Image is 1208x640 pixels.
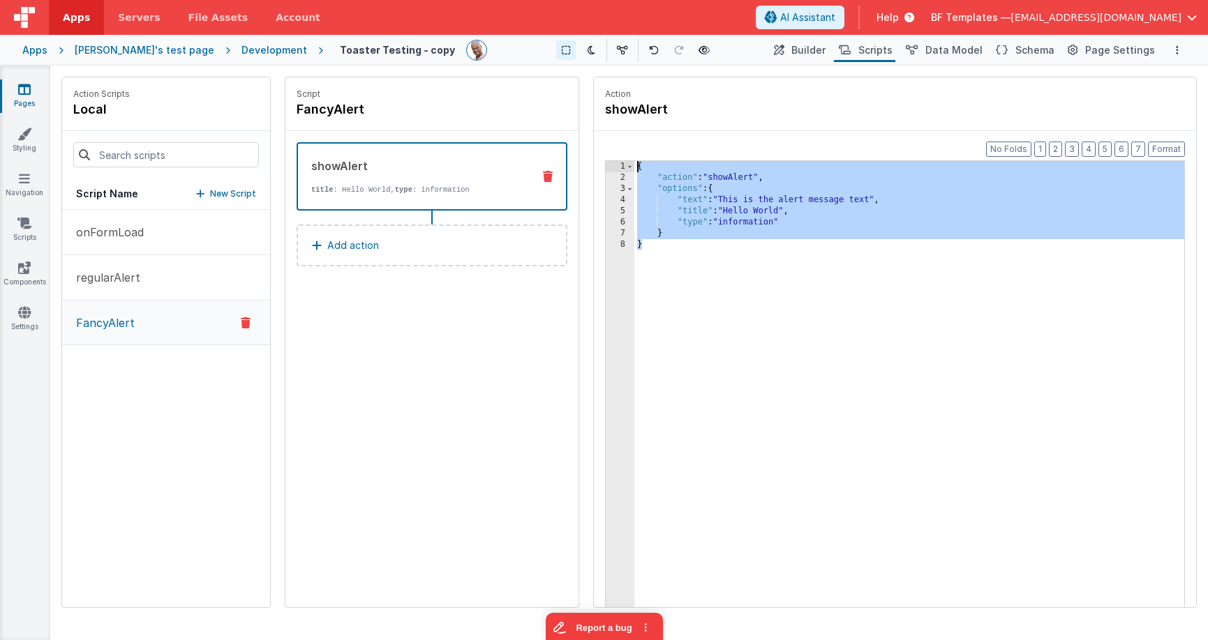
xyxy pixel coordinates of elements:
button: 3 [1065,142,1079,157]
span: Scripts [858,43,893,57]
p: New Script [210,187,256,201]
h4: showAlert [605,100,814,119]
div: 4 [606,195,634,206]
span: Builder [791,43,826,57]
div: 2 [606,172,634,183]
button: AI Assistant [756,6,844,29]
button: Builder [769,38,828,62]
div: 5 [606,206,634,217]
button: 7 [1131,142,1145,157]
span: BF Templates — [931,10,1011,24]
button: Data Model [901,38,985,62]
strong: title [311,185,334,194]
div: 1 [606,161,634,172]
strong: type [395,185,412,194]
span: Schema [1015,43,1054,57]
p: : Hello World, : information [311,184,521,195]
div: Apps [22,43,47,57]
button: Page Settings [1063,38,1158,62]
button: regularAlert [62,255,270,300]
span: Data Model [925,43,983,57]
div: 3 [606,183,634,195]
button: 5 [1098,142,1112,157]
span: File Assets [188,10,248,24]
h4: FancyAlert [297,100,506,119]
button: BF Templates — [EMAIL_ADDRESS][DOMAIN_NAME] [931,10,1197,24]
div: showAlert [311,158,521,174]
h4: Toaster Testing - copy [340,45,455,55]
span: Servers [118,10,160,24]
span: Apps [63,10,90,24]
p: Action Scripts [73,89,130,100]
span: AI Assistant [780,10,835,24]
div: 8 [606,239,634,250]
span: [EMAIL_ADDRESS][DOMAIN_NAME] [1011,10,1181,24]
div: 7 [606,228,634,239]
div: 6 [606,217,634,228]
button: Schema [991,38,1057,62]
div: Development [241,43,307,57]
p: onFormLoad [68,224,144,241]
div: [PERSON_NAME]'s test page [75,43,214,57]
span: Page Settings [1085,43,1155,57]
img: 11ac31fe5dc3d0eff3fbbbf7b26fa6e1 [467,40,486,60]
button: FancyAlert [62,300,270,345]
button: 4 [1082,142,1096,157]
button: Add action [297,224,567,266]
p: Action [605,89,1185,100]
button: New Script [196,187,256,201]
button: 6 [1114,142,1128,157]
span: Help [877,10,899,24]
button: 1 [1034,142,1046,157]
button: 2 [1049,142,1062,157]
h5: Script Name [76,187,138,201]
button: Options [1169,42,1186,59]
button: onFormLoad [62,210,270,255]
button: Scripts [834,38,895,62]
p: Script [297,89,567,100]
p: Add action [327,237,379,254]
p: regularAlert [68,269,140,286]
h4: local [73,100,130,119]
button: No Folds [986,142,1031,157]
input: Search scripts [73,142,259,167]
button: Format [1148,142,1185,157]
p: FancyAlert [68,314,135,331]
